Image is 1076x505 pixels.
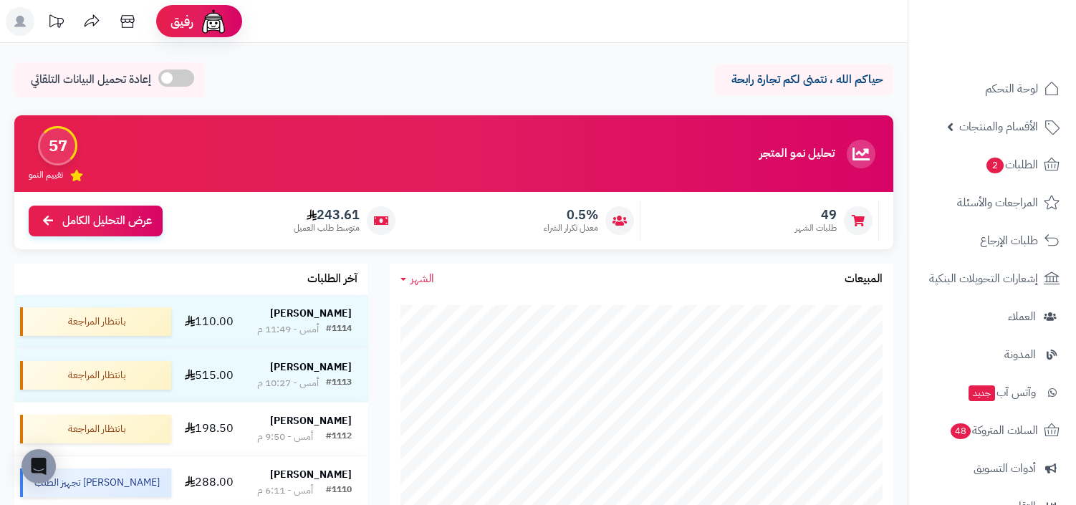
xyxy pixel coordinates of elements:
[257,484,313,498] div: أمس - 6:11 م
[270,467,352,482] strong: [PERSON_NAME]
[29,169,63,181] span: تقييم النمو
[400,271,434,287] a: الشهر
[980,231,1038,251] span: طلبات الإرجاع
[979,38,1062,68] img: logo-2.png
[969,385,995,401] span: جديد
[967,383,1036,403] span: وآتس آب
[795,222,837,234] span: طلبات الشهر
[917,337,1067,372] a: المدونة
[951,423,971,439] span: 48
[917,299,1067,334] a: العملاء
[957,193,1038,213] span: المراجعات والأسئلة
[29,206,163,236] a: عرض التحليل الكامل
[985,79,1038,99] span: لوحة التحكم
[917,148,1067,182] a: الطلبات2
[795,207,837,223] span: 49
[257,376,319,390] div: أمس - 10:27 م
[959,117,1038,137] span: الأقسام والمنتجات
[544,207,598,223] span: 0.5%
[294,222,360,234] span: متوسط طلب العميل
[62,213,152,229] span: عرض التحليل الكامل
[170,13,193,30] span: رفيق
[20,468,171,497] div: [PERSON_NAME] تجهيز الطلب
[270,413,352,428] strong: [PERSON_NAME]
[929,269,1038,289] span: إشعارات التحويلات البنكية
[326,430,352,444] div: #1112
[326,376,352,390] div: #1113
[986,158,1004,173] span: 2
[20,307,171,336] div: بانتظار المراجعة
[31,72,151,88] span: إعادة تحميل البيانات التلقائي
[917,186,1067,220] a: المراجعات والأسئلة
[177,349,241,402] td: 515.00
[20,361,171,390] div: بانتظار المراجعة
[917,223,1067,258] a: طلبات الإرجاع
[257,430,313,444] div: أمس - 9:50 م
[917,261,1067,296] a: إشعارات التحويلات البنكية
[917,72,1067,106] a: لوحة التحكم
[177,403,241,456] td: 198.50
[257,322,319,337] div: أمس - 11:49 م
[410,270,434,287] span: الشهر
[326,484,352,498] div: #1110
[1008,307,1036,327] span: العملاء
[845,273,883,286] h3: المبيعات
[759,148,835,160] h3: تحليل نمو المتجر
[544,222,598,234] span: معدل تكرار الشراء
[985,155,1038,175] span: الطلبات
[177,295,241,348] td: 110.00
[20,415,171,443] div: بانتظار المراجعة
[949,420,1038,441] span: السلات المتروكة
[974,458,1036,478] span: أدوات التسويق
[326,322,352,337] div: #1114
[294,207,360,223] span: 243.61
[917,413,1067,448] a: السلات المتروكة48
[21,449,56,484] div: Open Intercom Messenger
[1004,345,1036,365] span: المدونة
[725,72,883,88] p: حياكم الله ، نتمنى لكم تجارة رابحة
[270,360,352,375] strong: [PERSON_NAME]
[917,375,1067,410] a: وآتس آبجديد
[917,451,1067,486] a: أدوات التسويق
[270,306,352,321] strong: [PERSON_NAME]
[199,7,228,36] img: ai-face.png
[307,273,357,286] h3: آخر الطلبات
[38,7,74,39] a: تحديثات المنصة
